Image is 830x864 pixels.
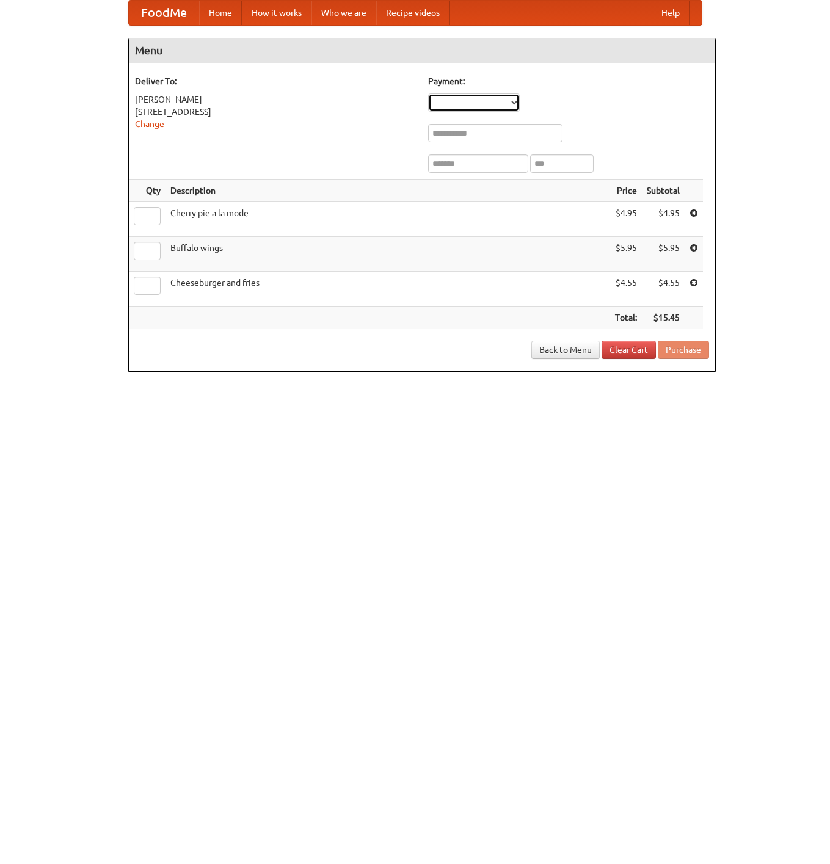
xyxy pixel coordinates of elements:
[135,106,416,118] div: [STREET_ADDRESS]
[376,1,450,25] a: Recipe videos
[610,202,642,237] td: $4.95
[610,272,642,307] td: $4.55
[642,272,685,307] td: $4.55
[199,1,242,25] a: Home
[658,341,709,359] button: Purchase
[642,180,685,202] th: Subtotal
[428,75,709,87] h5: Payment:
[311,1,376,25] a: Who we are
[135,75,416,87] h5: Deliver To:
[610,307,642,329] th: Total:
[642,237,685,272] td: $5.95
[129,1,199,25] a: FoodMe
[642,307,685,329] th: $15.45
[166,180,610,202] th: Description
[135,93,416,106] div: [PERSON_NAME]
[642,202,685,237] td: $4.95
[135,119,164,129] a: Change
[610,237,642,272] td: $5.95
[602,341,656,359] a: Clear Cart
[166,272,610,307] td: Cheeseburger and fries
[531,341,600,359] a: Back to Menu
[242,1,311,25] a: How it works
[652,1,690,25] a: Help
[129,38,715,63] h4: Menu
[610,180,642,202] th: Price
[129,180,166,202] th: Qty
[166,202,610,237] td: Cherry pie a la mode
[166,237,610,272] td: Buffalo wings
